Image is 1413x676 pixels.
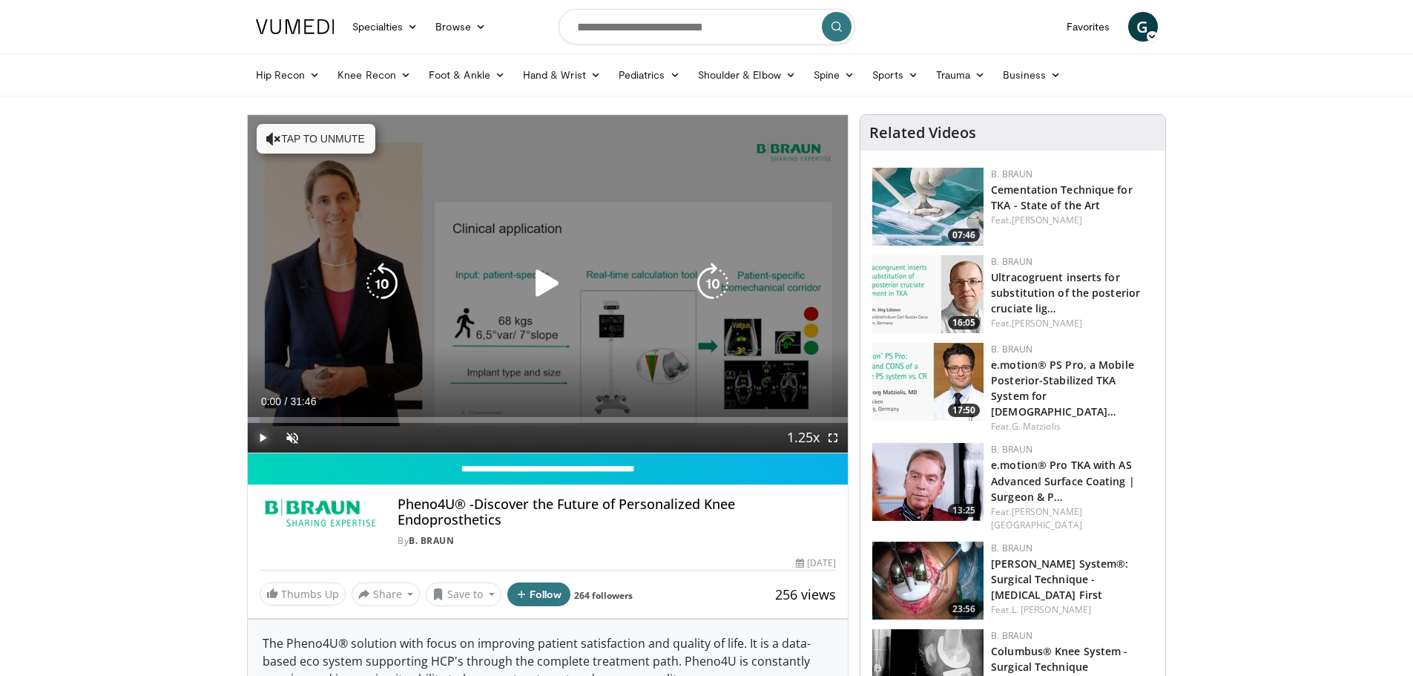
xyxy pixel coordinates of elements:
a: B. Braun [991,629,1032,642]
h4: Related Videos [869,124,976,142]
h4: Pheno4U® -Discover the Future of Personalized Knee Endoprosthetics [398,496,836,528]
div: By [398,534,836,548]
div: Feat. [991,603,1153,617]
button: Unmute [277,423,307,453]
a: 23:56 [872,542,984,620]
span: 23:56 [948,603,980,616]
a: Hand & Wrist [514,60,610,90]
a: e.motion® Pro TKA with AS Advanced Surface Coating | Surgeon & P… [991,458,1135,503]
a: B. Braun [991,443,1032,456]
div: Feat. [991,214,1153,227]
a: [PERSON_NAME] [1012,317,1082,329]
a: G. Matziolis [1012,420,1061,433]
img: 4a4d165b-5ed0-41ca-be29-71c5198e53ff.150x105_q85_crop-smart_upscale.jpg [872,542,984,620]
img: f88d572f-65f3-408b-9f3b-ea9705faeea4.150x105_q85_crop-smart_upscale.jpg [872,443,984,521]
a: Thumbs Up [260,583,346,606]
a: B. Braun [991,542,1032,554]
button: Tap to unmute [257,124,375,154]
button: Share [352,583,421,606]
div: Feat. [991,420,1153,433]
span: 0:00 [261,396,281,407]
a: 264 followers [574,589,633,602]
a: e.motion® PS Pro, a Mobile Posterior-Stabilized TKA System for [DEMOGRAPHIC_DATA]… [991,358,1134,419]
a: Trauma [927,60,995,90]
div: [DATE] [796,557,836,570]
div: Feat. [991,505,1153,532]
a: B. Braun [991,343,1032,355]
img: 736b5b8a-67fc-4bd0-84e2-6e087e871c91.jpg.150x105_q85_crop-smart_upscale.jpg [872,343,984,421]
a: Shoulder & Elbow [689,60,805,90]
a: [PERSON_NAME] [1012,214,1082,226]
a: G [1128,12,1158,42]
a: [PERSON_NAME][GEOGRAPHIC_DATA] [991,505,1082,531]
a: Favorites [1058,12,1119,42]
span: 16:05 [948,316,980,329]
span: 256 views [775,585,836,603]
img: B. Braun [260,496,381,532]
span: 17:50 [948,404,980,417]
a: Knee Recon [329,60,420,90]
a: Ultracogruent inserts for substitution of the posterior cruciate lig… [991,270,1140,315]
span: 07:46 [948,229,980,242]
span: 31:46 [290,396,316,407]
a: B. Braun [991,168,1032,180]
button: Play [248,423,277,453]
a: Foot & Ankle [420,60,514,90]
img: VuMedi Logo [256,19,335,34]
button: Follow [507,583,571,606]
video-js: Video Player [248,115,849,453]
a: Cementation Technique for TKA - State of the Art [991,183,1133,212]
button: Save to [426,583,501,606]
span: / [285,396,288,407]
a: Hip Recon [247,60,329,90]
img: a8b7e5a2-25ca-4276-8f35-b38cb9d0b86e.jpg.150x105_q85_crop-smart_upscale.jpg [872,255,984,333]
button: Fullscreen [818,423,848,453]
a: Browse [426,12,495,42]
span: 13:25 [948,504,980,517]
a: Business [994,60,1070,90]
div: Progress Bar [248,417,849,423]
a: Columbus® Knee System - Surgical Technique [991,644,1127,674]
a: Sports [863,60,927,90]
a: 13:25 [872,443,984,521]
a: Pediatrics [610,60,689,90]
div: Feat. [991,317,1153,330]
a: L. [PERSON_NAME] [1012,603,1092,616]
a: 16:05 [872,255,984,333]
img: dde44b06-5141-4670-b072-a706a16e8b8f.jpg.150x105_q85_crop-smart_upscale.jpg [872,168,984,246]
a: B. Braun [991,255,1032,268]
a: [PERSON_NAME] System®: Surgical Technique - [MEDICAL_DATA] First [991,557,1128,602]
button: Playback Rate [788,423,818,453]
a: B. Braun [409,534,454,547]
a: Specialties [343,12,427,42]
input: Search topics, interventions [559,9,855,45]
a: 17:50 [872,343,984,421]
a: 07:46 [872,168,984,246]
a: Spine [805,60,863,90]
